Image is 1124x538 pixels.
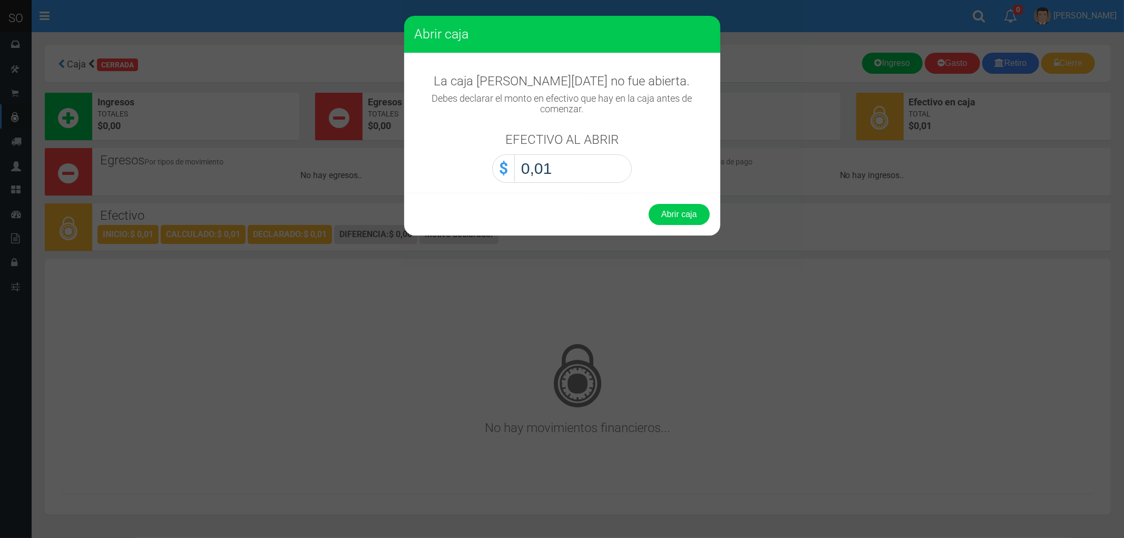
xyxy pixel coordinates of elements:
strong: $ [499,159,508,178]
button: Abrir caja [649,204,710,225]
h4: Debes declarar el monto en efectivo que hay en la caja antes de comenzar. [415,93,710,114]
h3: EFECTIVO AL ABRIR [505,133,619,146]
h3: La caja [PERSON_NAME][DATE] no fue abierta. [415,74,710,88]
h3: Abrir caja [415,26,710,42]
